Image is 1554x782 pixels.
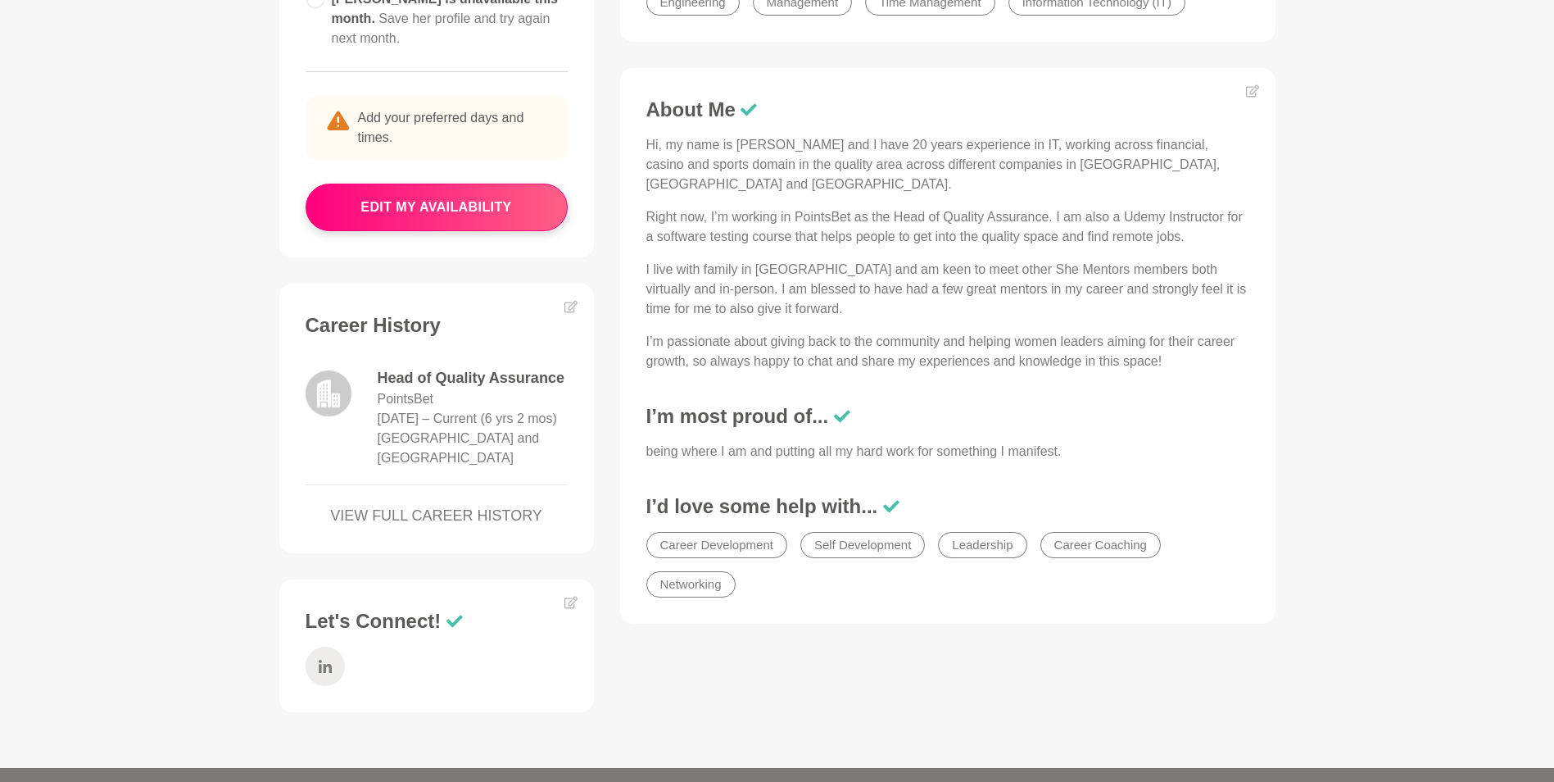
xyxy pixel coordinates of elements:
span: Save her profile and try again next month. [332,11,550,45]
h3: About Me [646,98,1249,122]
dd: Head of Quality Assurance [378,367,568,389]
a: VIEW FULL CAREER HISTORY [306,505,568,527]
p: Add your preferred days and times. [306,95,568,161]
h3: Career History [306,313,568,338]
p: Right now, I’m working in PointsBet as the Head of Quality Assurance. I am also a Udemy Instructo... [646,207,1249,247]
h3: I’d love some help with... [646,494,1249,519]
img: logo [306,371,351,416]
dd: PointsBet [378,389,433,409]
p: I’m passionate about giving back to the community and helping women leaders aiming for their care... [646,332,1249,371]
h3: Let's Connect! [306,609,568,634]
p: Hi, my name is [PERSON_NAME] and I have 20 years experience in IT, working across financial, casi... [646,135,1249,194]
button: edit my availability [306,184,568,231]
time: [DATE] – Current (6 yrs 2 mos) [378,411,557,425]
h3: I’m most proud of... [646,404,1249,429]
p: being where I am and putting all my hard work for something I manifest. [646,442,1249,461]
dd: [GEOGRAPHIC_DATA] and [GEOGRAPHIC_DATA] [378,429,568,468]
dd: July 2019 – Current (6 yrs 2 mos) [378,409,557,429]
p: I live with family in [GEOGRAPHIC_DATA] and am keen to meet other She Mentors members both virtua... [646,260,1249,319]
a: LinkedIn [306,647,345,686]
